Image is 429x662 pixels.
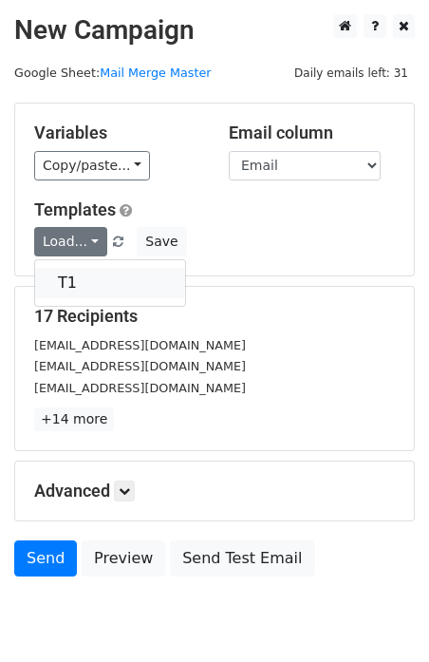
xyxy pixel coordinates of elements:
a: Mail Merge Master [100,66,211,80]
h5: Advanced [34,481,395,501]
h2: New Campaign [14,14,415,47]
a: Send Test Email [170,540,314,577]
a: Copy/paste... [34,151,150,180]
h5: Variables [34,123,200,143]
h5: 17 Recipients [34,306,395,327]
small: Google Sheet: [14,66,212,80]
a: Templates [34,199,116,219]
small: [EMAIL_ADDRESS][DOMAIN_NAME] [34,338,246,352]
a: Daily emails left: 31 [288,66,415,80]
a: +14 more [34,407,114,431]
span: Daily emails left: 31 [288,63,415,84]
small: [EMAIL_ADDRESS][DOMAIN_NAME] [34,359,246,373]
button: Save [137,227,186,256]
a: Preview [82,540,165,577]
a: T1 [35,268,185,298]
a: Load... [34,227,107,256]
h5: Email column [229,123,395,143]
iframe: Chat Widget [334,571,429,662]
small: [EMAIL_ADDRESS][DOMAIN_NAME] [34,381,246,395]
a: Send [14,540,77,577]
